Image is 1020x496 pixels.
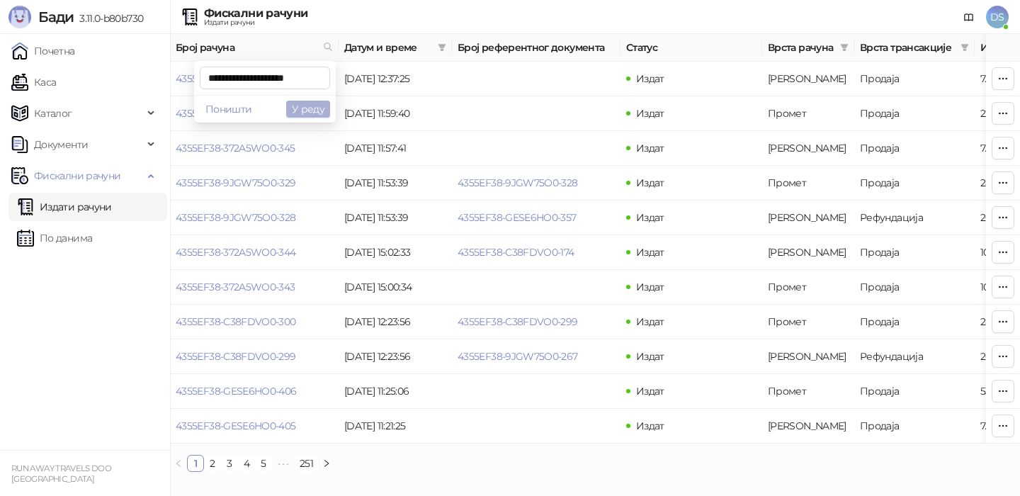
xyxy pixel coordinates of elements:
td: Продаја [854,62,975,96]
li: Следећих 5 Страна [272,455,295,472]
span: Документи [34,130,88,159]
td: Продаја [854,235,975,270]
span: Издат [636,246,664,259]
li: 251 [295,455,318,472]
a: 4355EF38-372A5WO0-344 [176,246,296,259]
a: 4355EF38-9JGW75O0-267 [458,350,578,363]
th: Врста рачуна [762,34,854,62]
span: filter [960,43,969,52]
th: Број референтног документа [452,34,620,62]
li: 5 [255,455,272,472]
span: Издат [636,385,664,398]
td: Промет [762,305,854,339]
td: Промет [762,374,854,409]
a: 4355EF38-C38FDVO0-300 [176,315,296,328]
td: [DATE] 15:00:34 [339,270,452,305]
li: Претходна страна [170,455,187,472]
td: Аванс [762,339,854,374]
td: Промет [762,96,854,131]
span: right [322,459,331,468]
td: 4355EF38-GESE6HO0-405 [170,409,339,444]
td: [DATE] 12:23:56 [339,305,452,339]
td: [DATE] 15:02:33 [339,235,452,270]
td: Продаја [854,409,975,444]
li: 2 [204,455,221,472]
span: filter [958,37,972,58]
td: 4355EF38-C38FDVO0-299 [170,339,339,374]
td: Продаја [854,305,975,339]
a: Издати рачуни [17,193,112,221]
span: Издат [636,350,664,363]
a: 4355EF38-372A5WO0-343 [176,281,295,293]
a: 4355EF38-9JGW75O0-330 [176,107,296,120]
th: Статус [620,34,762,62]
a: Каса [11,68,56,96]
td: 4355EF38-GESE6HO0-406 [170,374,339,409]
span: Издат [636,281,664,293]
div: Издати рачуни [204,19,307,26]
span: Врста рачуна [768,40,834,55]
td: [DATE] 12:23:56 [339,339,452,374]
a: 4355EF38-GESE6HO0-357 [458,211,577,224]
a: По данима [17,224,92,252]
span: Издат [636,176,664,189]
td: 4355EF38-372A5WO0-344 [170,235,339,270]
span: Издат [636,72,664,85]
td: [DATE] 11:57:41 [339,131,452,166]
td: [DATE] 11:53:39 [339,201,452,235]
li: 4 [238,455,255,472]
td: Продаја [854,131,975,166]
a: 4355EF38-9JGW75O0-329 [176,176,296,189]
a: 4355EF38-9JGW75O0-328 [458,176,578,189]
td: Продаја [854,96,975,131]
span: Издат [636,211,664,224]
td: [DATE] 11:21:25 [339,409,452,444]
span: Број рачуна [176,40,317,55]
td: Промет [762,270,854,305]
td: Аванс [762,409,854,444]
td: Аванс [762,131,854,166]
a: 3 [222,456,237,471]
td: [DATE] 11:53:39 [339,166,452,201]
span: Каталог [34,99,72,128]
a: 5 [256,456,271,471]
a: 4 [239,456,254,471]
td: [DATE] 11:25:06 [339,374,452,409]
span: filter [840,43,849,52]
a: 4355EF38-372A5WO0-345 [176,142,295,154]
td: Продаја [854,270,975,305]
td: Рефундација [854,201,975,235]
img: Logo [8,6,31,28]
li: Следећа страна [318,455,335,472]
small: RUN AWAY TRAVELS DOO [GEOGRAPHIC_DATA] [11,463,111,484]
a: 4355EF38-C38FDVO0-299 [176,350,296,363]
span: Издат [636,107,664,120]
span: filter [837,37,851,58]
a: 2 [205,456,220,471]
a: 4355EF38-GESE6HO0-406 [176,385,297,398]
td: 4355EF38-C38FDVO0-300 [170,305,339,339]
a: Почетна [11,37,75,65]
button: left [170,455,187,472]
span: Издат [636,142,664,154]
button: right [318,455,335,472]
span: Датум и време [344,40,432,55]
button: У реду [286,101,330,118]
span: filter [435,37,449,58]
li: 3 [221,455,238,472]
a: Документација [958,6,980,28]
span: Бади [38,9,74,26]
span: 3.11.0-b80b730 [74,12,143,25]
td: 4355EF38-372A5WO0-345 [170,131,339,166]
td: 4355EF38-9JGW75O0-329 [170,166,339,201]
th: Врста трансакције [854,34,975,62]
td: Аванс [762,201,854,235]
td: Продаја [854,374,975,409]
span: Издат [636,419,664,432]
td: 4355EF38-9JGW75O0-328 [170,201,339,235]
td: Аванс [762,235,854,270]
span: left [174,459,183,468]
button: Поништи [200,101,258,118]
th: Број рачуна [170,34,339,62]
td: 4355EF38-372A5WO0-343 [170,270,339,305]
